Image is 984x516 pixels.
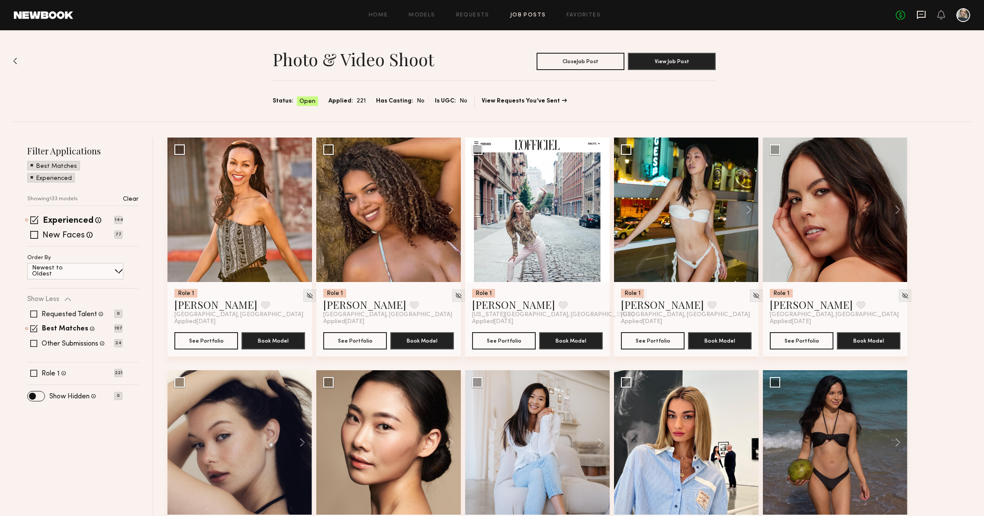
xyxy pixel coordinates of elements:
div: Role 1 [770,289,793,298]
span: Open [299,97,315,106]
a: Book Model [241,337,305,344]
span: 221 [357,96,366,106]
span: [GEOGRAPHIC_DATA], [GEOGRAPHIC_DATA] [621,311,750,318]
button: See Portfolio [770,332,833,349]
div: Applied [DATE] [323,318,454,325]
button: Book Model [837,332,900,349]
span: Applied: [328,96,353,106]
a: Book Model [688,337,752,344]
label: Best Matches [42,326,88,333]
p: 221 [114,369,122,377]
a: Job Posts [510,13,546,18]
span: [GEOGRAPHIC_DATA], [GEOGRAPHIC_DATA] [770,311,899,318]
div: Applied [DATE] [621,318,752,325]
p: 197 [114,324,122,333]
p: Clear [123,196,138,202]
p: 77 [114,231,122,239]
a: Book Model [837,337,900,344]
button: See Portfolio [621,332,685,349]
p: Newest to Oldest [32,265,84,277]
a: Models [408,13,435,18]
span: No [460,96,467,106]
h2: Filter Applications [27,145,138,157]
p: 0 [114,310,122,318]
div: Applied [DATE] [472,318,603,325]
label: Requested Talent [42,311,97,318]
a: Book Model [539,337,603,344]
p: Best Matches [36,163,77,170]
span: [GEOGRAPHIC_DATA], [GEOGRAPHIC_DATA] [323,311,452,318]
span: Status: [273,96,293,106]
img: Unhide Model [752,292,760,299]
button: CloseJob Post [537,53,624,70]
div: Role 1 [323,289,346,298]
div: Applied [DATE] [770,318,900,325]
span: No [417,96,424,106]
button: See Portfolio [323,332,387,349]
img: Unhide Model [901,292,909,299]
div: Applied [DATE] [174,318,305,325]
button: View Job Post [628,53,716,70]
p: 0 [114,392,122,400]
a: Requests [456,13,489,18]
button: Book Model [688,332,752,349]
button: See Portfolio [174,332,238,349]
a: Favorites [566,13,601,18]
label: Role 1 [42,370,60,377]
button: See Portfolio [472,332,536,349]
label: Experienced [43,217,93,225]
a: [PERSON_NAME] [770,298,853,311]
a: [PERSON_NAME] [174,298,257,311]
button: Book Model [241,332,305,349]
div: Role 1 [174,289,197,298]
img: Unhide Model [455,292,462,299]
p: Showing 133 models [27,196,78,202]
div: Role 1 [472,289,495,298]
img: Back to previous page [13,58,17,64]
p: Experienced [36,176,72,182]
h1: Photo & Video Shoot [273,48,434,70]
a: View Requests You’ve Sent [482,98,567,104]
a: [PERSON_NAME] [472,298,555,311]
label: Other Submissions [42,340,98,347]
span: Is UGC: [435,96,456,106]
button: Book Model [539,332,603,349]
a: Home [369,13,388,18]
span: [GEOGRAPHIC_DATA], [GEOGRAPHIC_DATA] [174,311,303,318]
span: [US_STATE][GEOGRAPHIC_DATA], [GEOGRAPHIC_DATA] [472,311,634,318]
a: [PERSON_NAME] [323,298,406,311]
img: Unhide Model [306,292,313,299]
p: 144 [114,216,122,224]
p: Order By [27,255,51,261]
label: Show Hidden [49,393,90,400]
span: Has Casting: [376,96,413,106]
p: 24 [114,339,122,347]
label: New Faces [42,231,85,240]
button: Book Model [390,332,454,349]
a: Book Model [390,337,454,344]
div: Role 1 [621,289,644,298]
p: Show Less [27,296,59,303]
a: [PERSON_NAME] [621,298,704,311]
